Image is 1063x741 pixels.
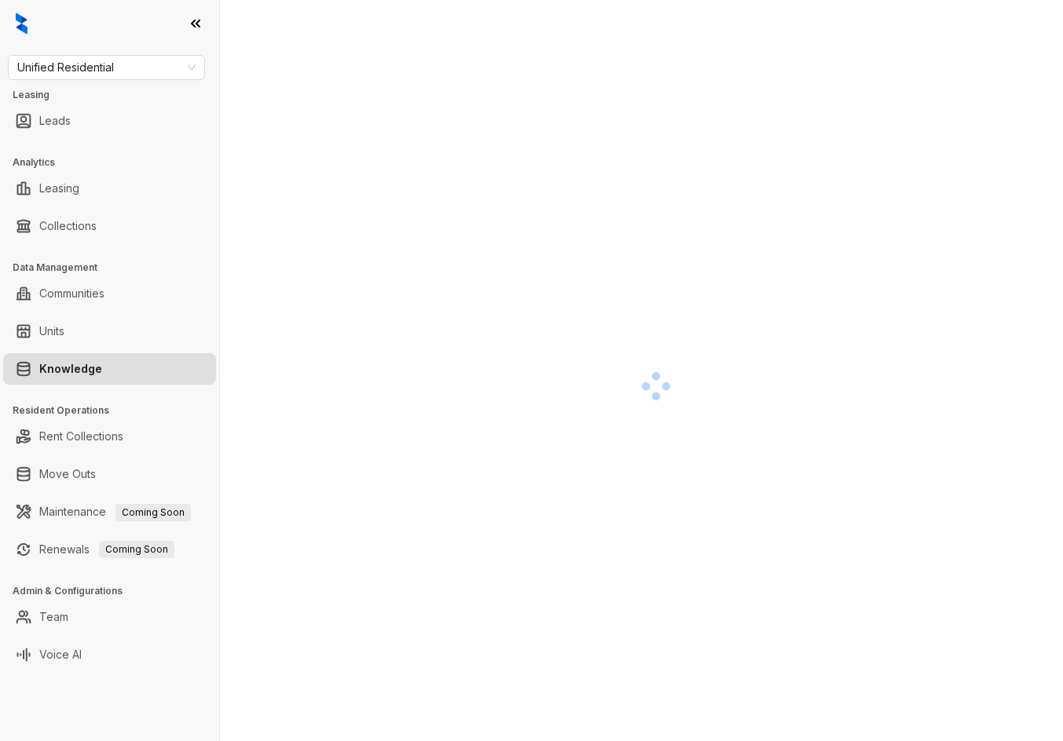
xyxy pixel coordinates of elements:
h3: Admin & Configurations [13,584,219,598]
a: Team [39,601,68,633]
li: Team [3,601,216,633]
span: Coming Soon [99,541,174,558]
a: Leasing [39,173,79,204]
a: Communities [39,278,104,309]
li: Leads [3,105,216,137]
li: Units [3,316,216,347]
li: Voice AI [3,639,216,670]
a: Collections [39,210,97,242]
li: Collections [3,210,216,242]
h3: Analytics [13,155,219,170]
h3: Resident Operations [13,403,219,418]
a: Knowledge [39,353,102,385]
img: logo [16,13,27,35]
h3: Data Management [13,261,219,275]
li: Communities [3,278,216,309]
li: Renewals [3,534,216,565]
a: Move Outs [39,458,96,490]
a: Rent Collections [39,421,123,452]
li: Leasing [3,173,216,204]
h3: Leasing [13,88,219,102]
li: Maintenance [3,496,216,527]
li: Rent Collections [3,421,216,452]
span: Unified Residential [17,56,196,79]
span: Coming Soon [115,504,191,521]
li: Move Outs [3,458,216,490]
a: RenewalsComing Soon [39,534,174,565]
li: Knowledge [3,353,216,385]
a: Units [39,316,64,347]
a: Leads [39,105,71,137]
a: Voice AI [39,639,82,670]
